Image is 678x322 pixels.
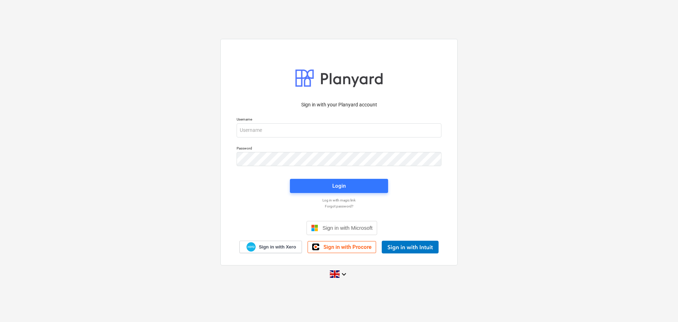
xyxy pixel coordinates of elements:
a: Forgot password? [233,204,445,209]
a: Sign in with Procore [308,241,376,253]
span: Sign in with Microsoft [322,225,373,231]
img: Xero logo [246,242,256,252]
div: Login [332,181,346,191]
button: Login [290,179,388,193]
a: Sign in with Xero [239,241,302,253]
img: Microsoft logo [311,224,318,232]
a: Log in with magic link [233,198,445,203]
p: Sign in with your Planyard account [237,101,441,109]
span: Sign in with Procore [323,244,371,250]
input: Username [237,123,441,137]
p: Username [237,117,441,123]
i: keyboard_arrow_down [340,270,348,279]
span: Sign in with Xero [259,244,296,250]
p: Password [237,146,441,152]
